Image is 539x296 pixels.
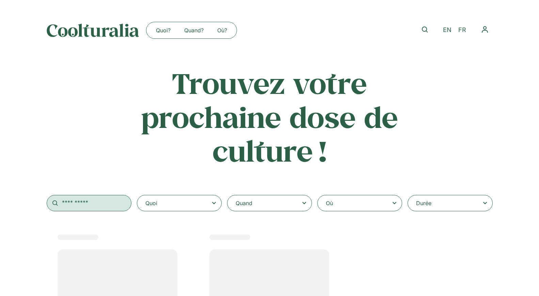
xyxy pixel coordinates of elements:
[458,27,466,34] span: FR
[136,66,403,168] h2: Trouvez votre prochaine dose de culture !
[177,25,210,36] a: Quand?
[210,25,234,36] a: Où?
[416,199,431,207] div: Durée
[440,25,455,35] a: EN
[477,22,493,37] nav: Menu
[149,25,177,36] a: Quoi?
[236,199,252,207] div: Quand
[149,25,234,36] nav: Menu
[455,25,470,35] a: FR
[326,199,333,207] div: Où
[477,22,493,37] button: Permuter le menu
[443,27,451,34] span: EN
[145,199,157,207] div: Quoi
